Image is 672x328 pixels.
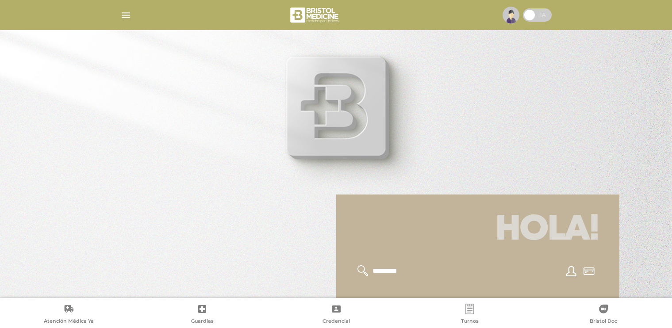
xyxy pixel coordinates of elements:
[191,318,214,326] span: Guardias
[120,10,131,21] img: Cober_menu-lines-white.svg
[537,304,670,326] a: Bristol Doc
[323,318,350,326] span: Credencial
[135,304,269,326] a: Guardias
[289,4,342,26] img: bristol-medicine-blanco.png
[347,205,609,255] h1: Hola!
[2,304,135,326] a: Atención Médica Ya
[44,318,94,326] span: Atención Médica Ya
[461,318,479,326] span: Turnos
[269,304,403,326] a: Credencial
[403,304,537,326] a: Turnos
[590,318,617,326] span: Bristol Doc
[503,7,519,23] img: profile-placeholder.svg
